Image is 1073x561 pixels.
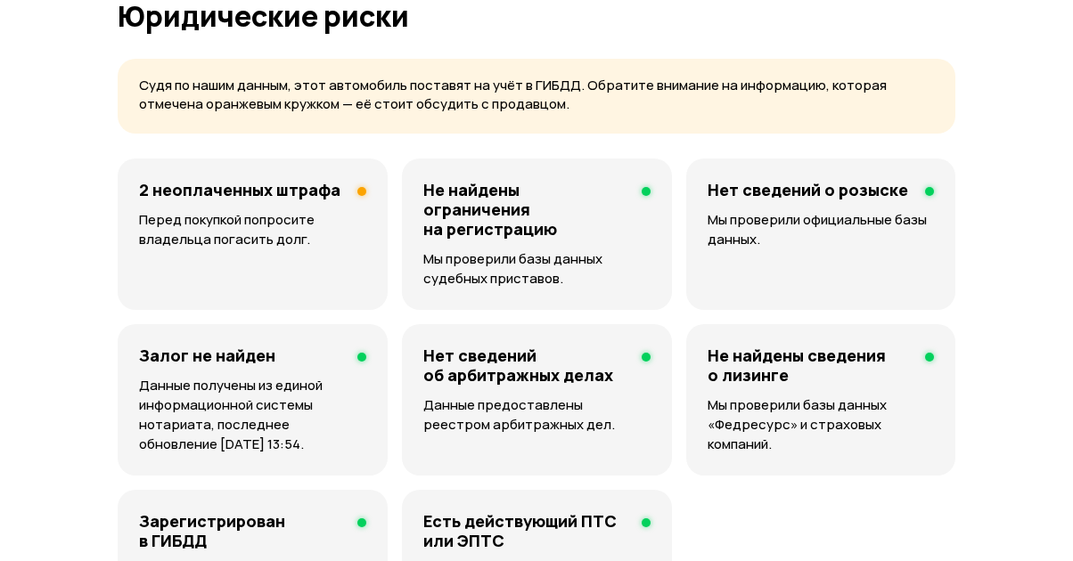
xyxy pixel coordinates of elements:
p: Мы проверили базы данных судебных приставов. [423,249,651,289]
h4: Есть действующий ПТС или ЭПТС [423,511,628,550]
h4: Нет сведений о розыске [708,180,908,199]
h4: Зарегистрирован в ГИБДД [139,511,343,550]
h4: Залог не найден [139,346,275,365]
p: Перед покупкой попросите владельца погасить долг. [139,210,366,249]
h4: Не найдены ограничения на регистрацию [423,180,628,239]
p: Данные предоставлены реестром арбитражных дел. [423,395,651,435]
p: Данные получены из единой информационной системы нотариата, последнее обновление [DATE] 13:54. [139,376,366,454]
p: Мы проверили официальные базы данных. [708,210,934,249]
p: Мы проверили базы данных «Федресурс» и страховых компаний. [708,395,934,454]
h4: Нет сведений об арбитражных делах [423,346,628,385]
p: Судя по нашим данным, этот автомобиль поставят на учёт в ГИБДД. Обратите внимание на информацию, ... [139,77,934,113]
h4: 2 неоплаченных штрафа [139,180,340,199]
h4: Не найдены сведения о лизинге [708,346,911,385]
